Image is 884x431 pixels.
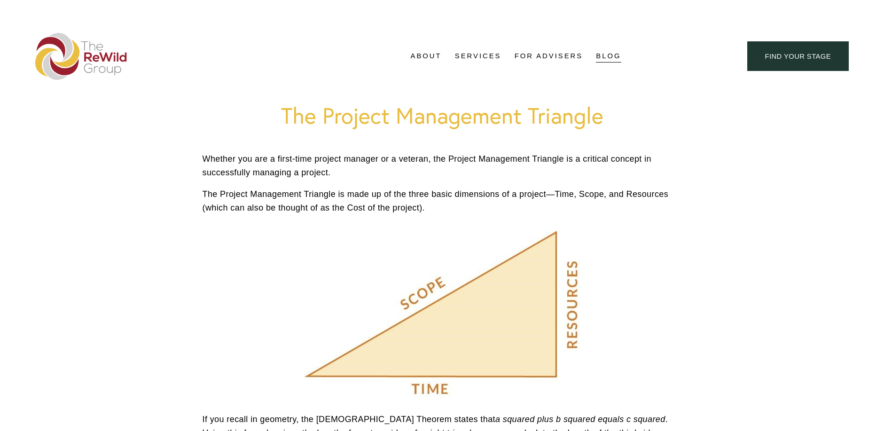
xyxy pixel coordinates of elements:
[411,50,442,63] span: About
[203,102,682,129] h1: The Project Management Triangle
[203,188,682,215] p: The Project Management Triangle is made up of the three basic dimensions of a project—Time, Scope...
[455,50,501,63] span: Services
[596,49,621,63] a: Blog
[747,41,849,71] a: find your stage
[411,49,442,63] a: folder dropdown
[515,49,583,63] a: For Advisers
[455,49,501,63] a: folder dropdown
[495,415,665,424] em: a squared plus b squared equals c squared
[35,33,127,80] img: The ReWild Group
[203,152,682,180] p: Whether you are a first-time project manager or a veteran, the Project Management Triangle is a c...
